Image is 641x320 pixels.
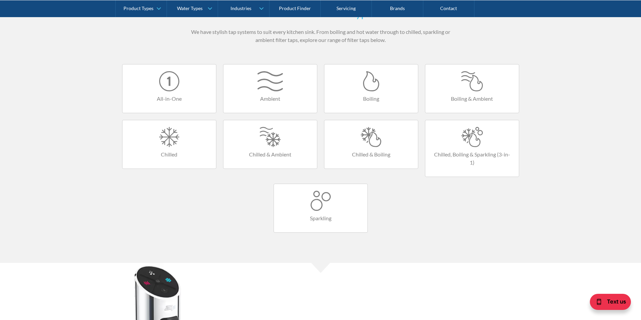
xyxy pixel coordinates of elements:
[189,28,452,44] p: We have stylish tap systems to suit every kitchen sink. From boiling and hot water through to chi...
[432,150,512,167] h4: Chilled, Boiling & Sparkling (3-in-1)
[129,95,209,103] h4: All-in-One
[123,5,153,11] div: Product Types
[574,286,641,320] iframe: podium webchat widget bubble
[324,120,418,169] a: Chilled & Boiling
[274,184,368,233] a: Sparkling
[425,120,519,177] a: Chilled, Boiling & Sparkling (3-in-1)
[223,64,317,113] a: Ambient
[230,5,251,11] div: Industries
[129,150,209,158] h4: Chilled
[122,120,216,169] a: Chilled
[331,150,411,158] h4: Chilled & Boiling
[331,95,411,103] h4: Boiling
[281,214,361,222] h4: Sparkling
[177,5,203,11] div: Water Types
[230,95,310,103] h4: Ambient
[223,120,317,169] a: Chilled & Ambient
[230,150,310,158] h4: Chilled & Ambient
[425,64,519,113] a: Boiling & Ambient
[432,95,512,103] h4: Boiling & Ambient
[122,64,216,113] a: All-in-One
[324,64,418,113] a: Boiling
